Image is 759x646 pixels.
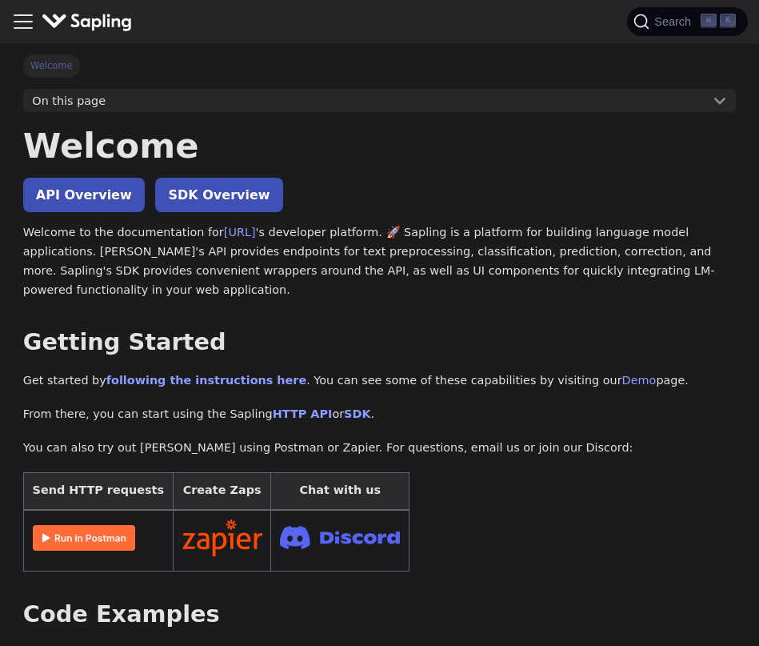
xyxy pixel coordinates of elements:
a: Sapling.ai [42,10,138,34]
button: Toggle navigation bar [11,10,35,34]
button: Search (Command+K) [627,7,747,36]
a: following the instructions here [106,374,306,387]
kbd: ⌘ [701,14,717,28]
th: Create Zaps [173,472,271,510]
h2: Getting Started [23,328,736,357]
a: API Overview [23,178,145,212]
th: Chat with us [271,472,409,510]
kbd: K [720,14,736,28]
img: Join Discord [280,521,400,554]
nav: Breadcrumbs [23,54,736,77]
th: Send HTTP requests [23,472,173,510]
p: Get started by . You can see some of these capabilities by visiting our page. [23,371,736,391]
span: Search [649,15,701,28]
a: SDK [344,407,370,420]
h1: Welcome [23,124,736,167]
span: Welcome [23,54,80,77]
p: You can also try out [PERSON_NAME] using Postman or Zapier. For questions, email us or join our D... [23,439,736,458]
h2: Code Examples [23,600,736,629]
p: From there, you can start using the Sapling or . [23,405,736,424]
a: [URL] [224,226,256,239]
img: Sapling.ai [42,10,133,34]
a: SDK Overview [155,178,282,212]
a: HTTP API [273,407,333,420]
img: Run in Postman [33,525,135,551]
button: On this page [23,89,736,113]
img: Connect in Zapier [182,520,262,556]
a: Demo [622,374,657,387]
p: Welcome to the documentation for 's developer platform. 🚀 Sapling is a platform for building lang... [23,223,736,299]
